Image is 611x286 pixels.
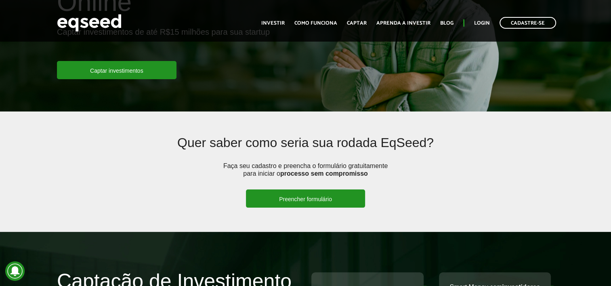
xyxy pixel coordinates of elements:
[500,17,556,29] a: Cadastre-se
[57,61,176,79] a: Captar investimentos
[376,21,430,26] a: Aprenda a investir
[220,162,390,189] p: Faça seu cadastro e preencha o formulário gratuitamente para iniciar o
[440,21,454,26] a: Blog
[474,21,490,26] a: Login
[108,136,503,162] h2: Quer saber como seria sua rodada EqSeed?
[280,170,368,177] strong: processo sem compromisso
[347,21,367,26] a: Captar
[246,189,365,208] a: Preencher formulário
[294,21,337,26] a: Como funciona
[261,21,285,26] a: Investir
[57,12,122,34] img: EqSeed
[57,27,270,61] p: Captar investimentos de até R$15 milhões para sua startup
